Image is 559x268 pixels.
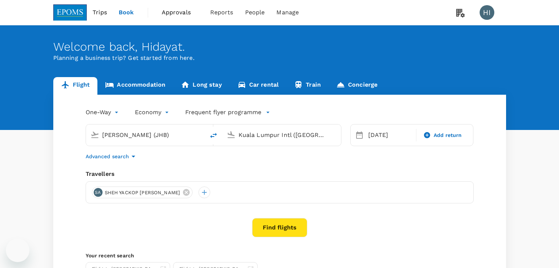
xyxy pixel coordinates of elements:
[205,127,222,144] button: delete
[276,8,299,17] span: Manage
[53,40,506,54] div: Welcome back , Hidayat .
[86,153,129,160] p: Advanced search
[100,189,185,196] span: SHEH YACKOP [PERSON_NAME]
[53,4,87,21] img: EPOMS SDN BHD
[53,77,98,95] a: Flight
[93,8,107,17] span: Trips
[102,129,189,141] input: Depart from
[86,170,474,178] div: Travellers
[434,131,462,139] span: Add return
[119,8,134,17] span: Book
[94,188,103,197] div: SA
[286,77,329,95] a: Train
[336,134,337,135] button: Open
[252,218,307,237] button: Find flights
[365,128,415,142] div: [DATE]
[6,239,29,262] iframe: Button to launch messaging window
[86,106,120,118] div: One-Way
[92,186,193,198] div: SASHEH YACKOP [PERSON_NAME]
[86,152,138,161] button: Advanced search
[86,252,474,259] p: Your recent search
[200,134,201,135] button: Open
[135,106,171,118] div: Economy
[245,8,265,17] span: People
[185,108,270,117] button: Frequent flyer programme
[480,5,494,20] div: HI
[97,77,173,95] a: Accommodation
[53,54,506,62] p: Planning a business trip? Get started from here.
[185,108,261,117] p: Frequent flyer programme
[329,77,385,95] a: Concierge
[173,77,229,95] a: Long stay
[230,77,287,95] a: Car rental
[210,8,233,17] span: Reports
[239,129,326,141] input: Going to
[162,8,198,17] span: Approvals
